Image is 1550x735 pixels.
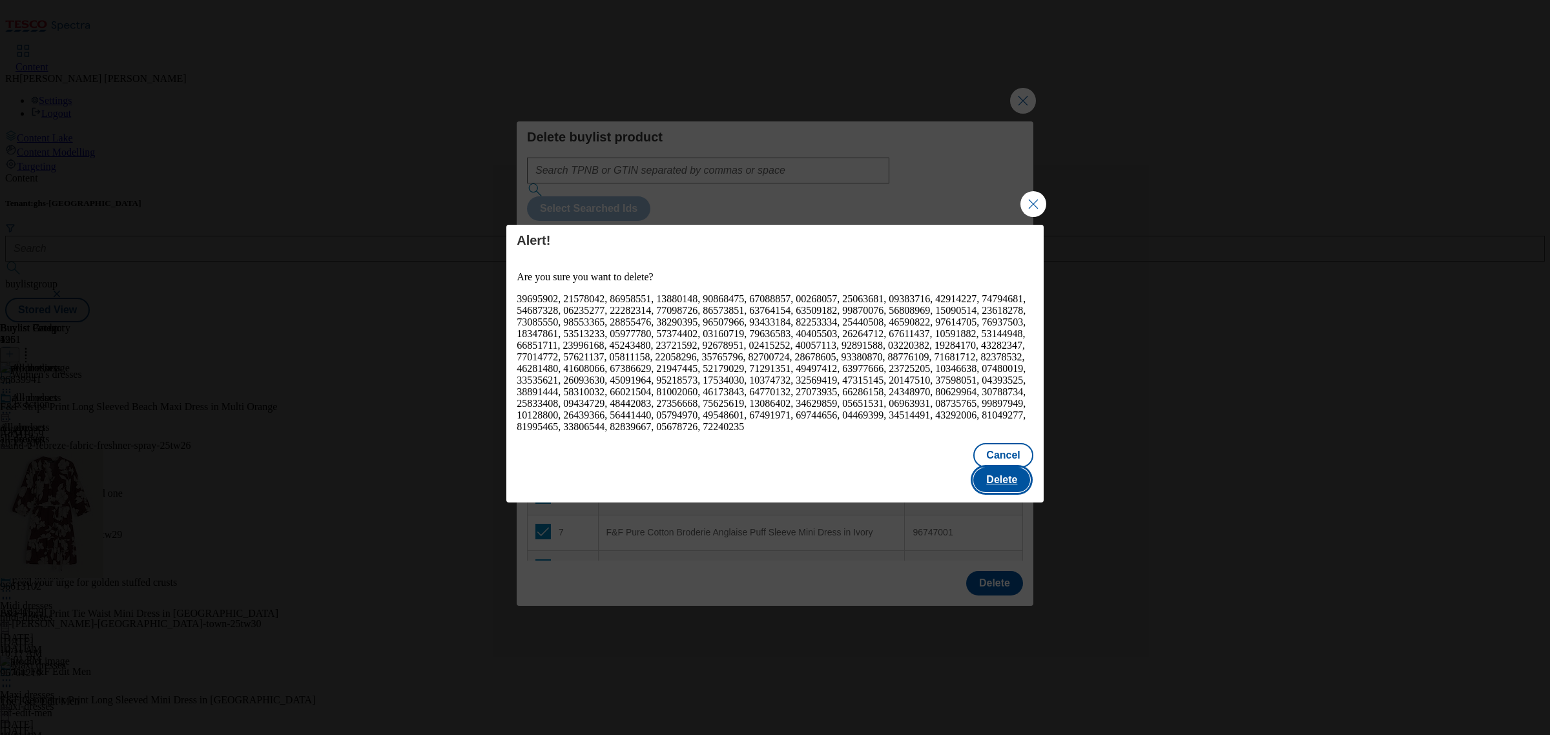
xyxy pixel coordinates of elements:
h4: Alert! [517,233,1033,248]
div: 39695902, 21578042, 86958551, 13880148, 90868475, 67088857, 00268057, 25063681, 09383716, 4291422... [517,293,1033,433]
button: Close Modal [1020,191,1046,217]
p: Are you sure you want to delete? [517,271,1033,283]
button: Cancel [973,443,1033,468]
button: Delete [973,468,1030,492]
div: Modal [506,225,1044,502]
